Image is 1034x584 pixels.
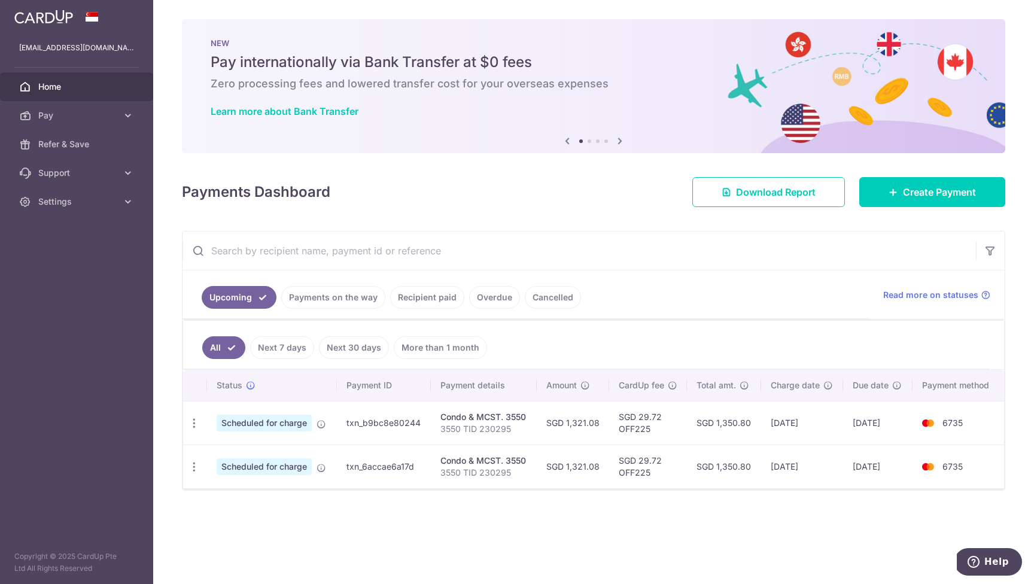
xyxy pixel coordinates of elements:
h4: Payments Dashboard [182,181,330,203]
td: txn_6accae6a17d [337,445,431,488]
td: [DATE] [761,445,843,488]
span: Support [38,167,117,179]
a: Next 30 days [319,336,389,359]
a: Download Report [692,177,845,207]
td: [DATE] [761,401,843,445]
iframe: Opens a widget where you can find more information [957,548,1022,578]
td: [DATE] [843,445,912,488]
span: Settings [38,196,117,208]
td: SGD 1,321.08 [537,401,609,445]
span: Due date [853,379,889,391]
p: NEW [211,38,977,48]
th: Payment details [431,370,537,401]
span: 6735 [942,461,963,472]
img: Bank transfer banner [182,19,1005,153]
p: [EMAIL_ADDRESS][DOMAIN_NAME] [19,42,134,54]
a: Cancelled [525,286,581,309]
a: More than 1 month [394,336,487,359]
span: Status [217,379,242,391]
td: SGD 1,350.80 [687,401,761,445]
td: SGD 29.72 OFF225 [609,445,687,488]
a: Payments on the way [281,286,385,309]
span: Charge date [771,379,820,391]
div: Condo & MCST. 3550 [440,455,527,467]
img: CardUp [14,10,73,24]
span: Scheduled for charge [217,415,312,431]
th: Payment method [913,370,1004,401]
a: Learn more about Bank Transfer [211,105,358,117]
span: CardUp fee [619,379,664,391]
span: Amount [546,379,577,391]
span: Create Payment [903,185,976,199]
a: Upcoming [202,286,276,309]
span: Scheduled for charge [217,458,312,475]
h6: Zero processing fees and lowered transfer cost for your overseas expenses [211,77,977,91]
th: Payment ID [337,370,431,401]
td: [DATE] [843,401,912,445]
span: Read more on statuses [883,289,978,301]
h5: Pay internationally via Bank Transfer at $0 fees [211,53,977,72]
span: Refer & Save [38,138,117,150]
span: Pay [38,109,117,121]
span: 6735 [942,418,963,428]
td: SGD 29.72 OFF225 [609,401,687,445]
img: Bank Card [916,416,940,430]
p: 3550 TID 230295 [440,467,527,479]
a: Recipient paid [390,286,464,309]
span: Total amt. [697,379,736,391]
span: Home [38,81,117,93]
td: SGD 1,350.80 [687,445,761,488]
a: Next 7 days [250,336,314,359]
img: Bank Card [916,460,940,474]
a: All [202,336,245,359]
input: Search by recipient name, payment id or reference [183,232,976,270]
a: Read more on statuses [883,289,990,301]
div: Condo & MCST. 3550 [440,411,527,423]
span: Download Report [736,185,816,199]
td: SGD 1,321.08 [537,445,609,488]
p: 3550 TID 230295 [440,423,527,435]
td: txn_b9bc8e80244 [337,401,431,445]
a: Overdue [469,286,520,309]
a: Create Payment [859,177,1005,207]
